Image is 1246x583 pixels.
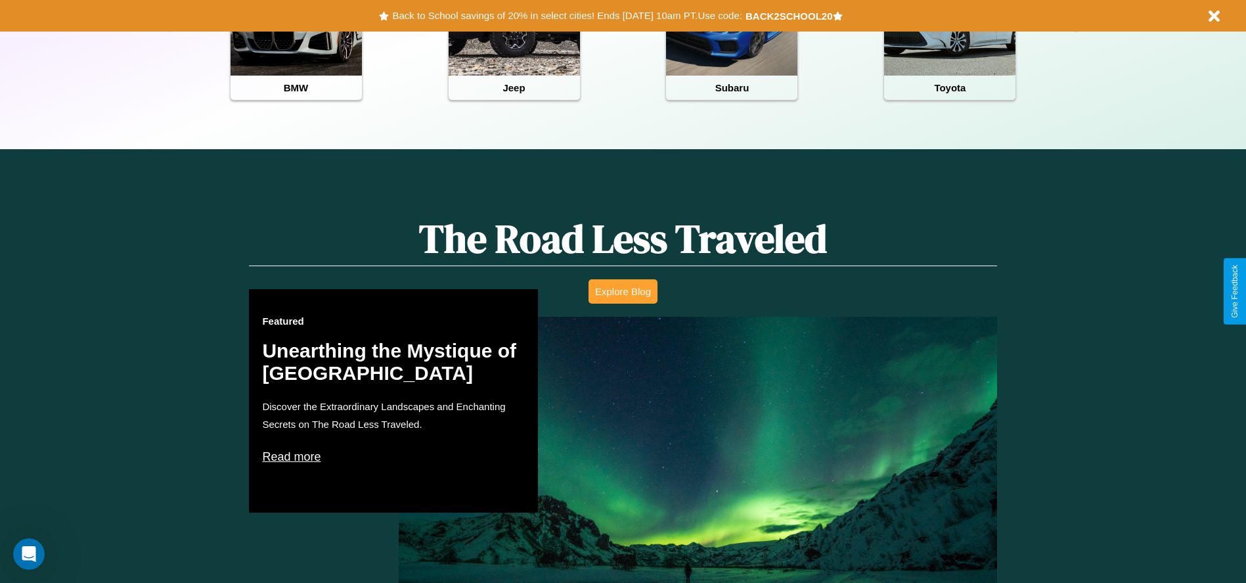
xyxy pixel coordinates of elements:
h1: The Road Less Traveled [249,212,996,266]
h2: Unearthing the Mystique of [GEOGRAPHIC_DATA] [262,340,525,385]
b: BACK2SCHOOL20 [745,11,833,22]
p: Read more [262,446,525,467]
h3: Featured [262,315,525,327]
h4: Toyota [884,76,1015,100]
h4: Jeep [449,76,580,100]
h4: BMW [231,76,362,100]
div: Give Feedback [1230,265,1239,318]
button: Back to School savings of 20% in select cities! Ends [DATE] 10am PT.Use code: [389,7,745,25]
p: Discover the Extraordinary Landscapes and Enchanting Secrets on The Road Less Traveled. [262,398,525,433]
iframe: Intercom live chat [13,538,45,570]
button: Explore Blog [589,279,657,304]
h4: Subaru [666,76,797,100]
